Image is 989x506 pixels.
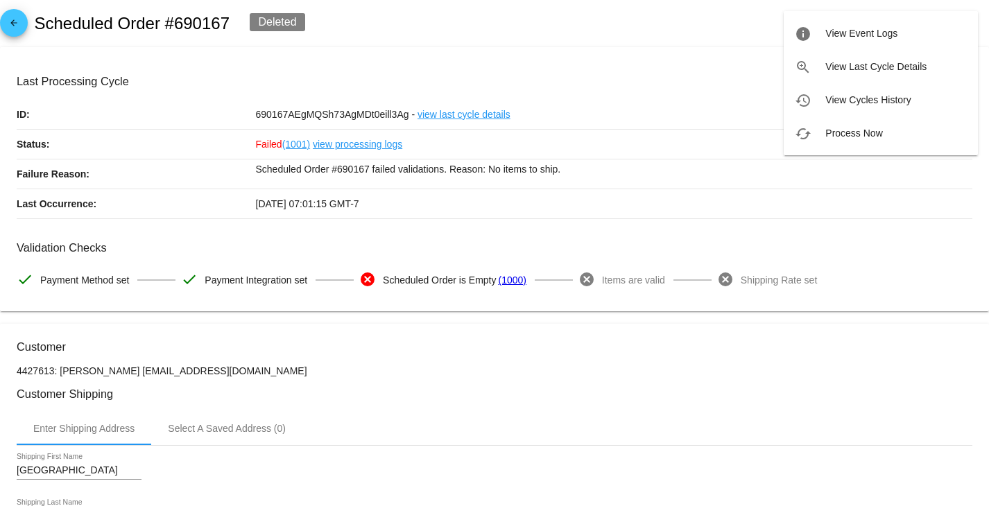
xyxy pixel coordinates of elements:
[795,125,811,142] mat-icon: cached
[825,61,927,72] span: View Last Cycle Details
[795,59,811,76] mat-icon: zoom_in
[825,94,911,105] span: View Cycles History
[795,92,811,109] mat-icon: history
[795,26,811,42] mat-icon: info
[825,128,882,139] span: Process Now
[825,28,897,39] span: View Event Logs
